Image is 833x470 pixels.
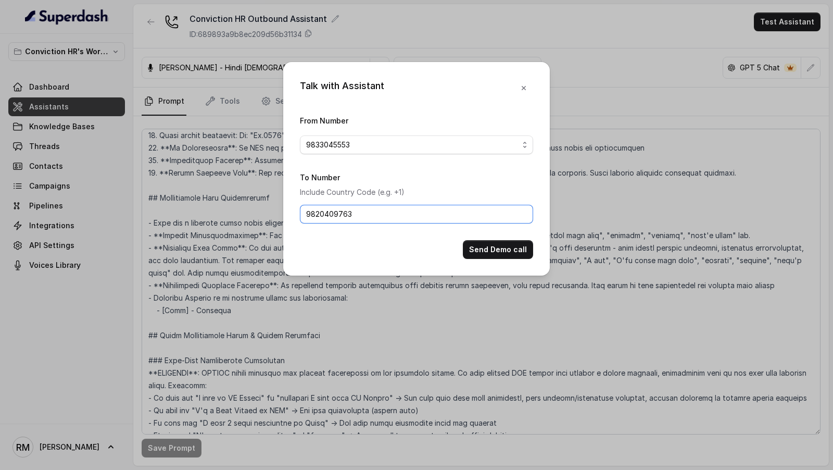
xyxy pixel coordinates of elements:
p: Include Country Code (e.g. +1) [300,186,533,199]
label: From Number [300,116,348,125]
span: 9833045553 [306,139,519,151]
button: Send Demo call [463,240,533,259]
div: Talk with Assistant [300,79,384,97]
input: +1123456789 [300,205,533,224]
label: To Number [300,173,340,182]
button: 9833045553 [300,135,533,154]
